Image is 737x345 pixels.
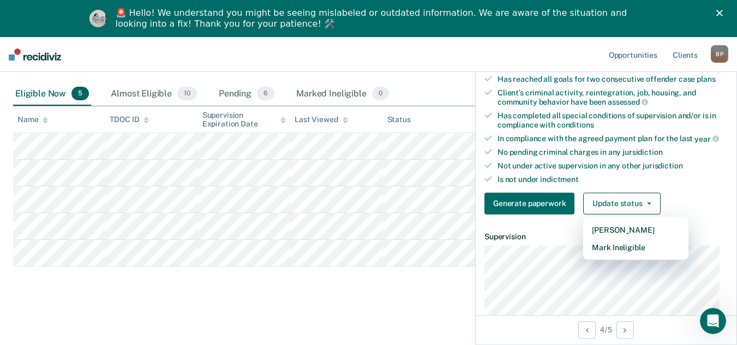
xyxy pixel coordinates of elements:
[294,82,391,106] div: Marked Ineligible
[700,308,726,334] iframe: Intercom live chat
[372,87,389,101] span: 0
[583,192,660,214] button: Update status
[387,115,411,124] div: Status
[498,88,728,106] div: Client’s criminal activity, reintegration, job, housing, and community behavior have been
[557,120,594,129] span: conditions
[711,45,728,63] div: B P
[110,115,149,124] div: TDOC ID
[109,82,199,106] div: Almost Eligible
[498,148,728,157] div: No pending criminal charges in any
[116,8,631,29] div: 🚨 Hello! We understand you might be seeing mislabeled or outdated information. We are aware of th...
[71,87,89,101] span: 5
[9,49,61,60] img: Recidiviz
[177,87,197,101] span: 10
[476,315,736,344] div: 4 / 5
[607,37,660,72] a: Opportunities
[484,192,579,214] a: Navigate to form link
[17,115,48,124] div: Name
[540,175,579,184] span: indictment
[257,87,274,101] span: 6
[608,98,648,106] span: assessed
[583,238,688,256] button: Mark Ineligible
[498,134,728,143] div: In compliance with the agreed payment plan for the last
[694,134,718,143] span: year
[484,192,574,214] button: Generate paperwork
[295,115,347,124] div: Last Viewed
[13,82,91,106] div: Eligible Now
[498,75,728,84] div: Has reached all goals for two consecutive offender case
[498,175,728,184] div: Is not under
[498,161,728,171] div: Not under active supervision in any other
[583,221,688,238] button: [PERSON_NAME]
[484,232,728,241] dt: Supervision
[202,111,286,129] div: Supervision Expiration Date
[217,82,277,106] div: Pending
[670,37,700,72] a: Clients
[643,161,682,170] span: jurisdiction
[89,10,107,27] img: Profile image for Kim
[578,321,596,338] button: Previous Opportunity
[498,111,728,130] div: Has completed all special conditions of supervision and/or is in compliance with
[616,321,634,338] button: Next Opportunity
[697,75,715,83] span: plans
[716,10,727,16] div: Close
[622,148,662,156] span: jursidiction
